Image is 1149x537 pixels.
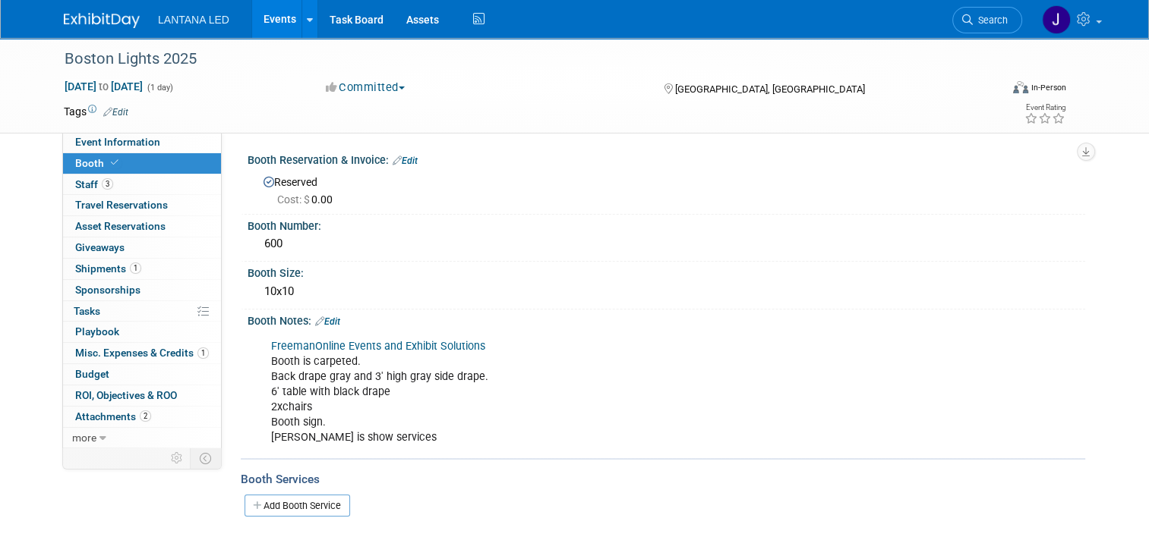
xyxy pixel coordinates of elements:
[130,262,141,274] span: 1
[75,262,141,275] span: Shipments
[63,174,221,195] a: Staff3
[64,80,144,93] span: [DATE] [DATE]
[72,432,96,444] span: more
[75,220,166,232] span: Asset Reservations
[158,14,229,26] span: LANTANA LED
[315,316,340,327] a: Edit
[248,215,1085,234] div: Booth Number:
[271,340,485,353] a: FreemanOnline Events and Exhibit Solutions
[1031,82,1066,93] div: In-Person
[75,157,122,169] span: Booth
[63,385,221,406] a: ROI, Objectives & ROO
[63,195,221,215] a: Travel Reservations
[59,46,981,73] div: Boston Lights 2025
[75,325,119,338] span: Playbook
[241,471,1085,488] div: Booth Services
[75,178,113,190] span: Staff
[191,448,222,468] td: Toggle Event Tabs
[675,83,865,95] span: [GEOGRAPHIC_DATA], [GEOGRAPHIC_DATA]
[197,347,209,359] span: 1
[96,80,111,93] span: to
[111,159,118,167] i: Booth reservation complete
[63,280,221,300] a: Sponsorships
[75,389,177,401] span: ROI, Objectives & ROO
[63,216,221,237] a: Asset Reservations
[248,309,1085,329] div: Booth Notes:
[75,199,168,211] span: Travel Reservations
[64,104,128,119] td: Tags
[1013,81,1028,93] img: Format-Inperson.png
[63,301,221,322] a: Tasks
[74,305,100,317] span: Tasks
[75,136,160,148] span: Event Information
[248,149,1085,168] div: Booth Reservation & Invoice:
[75,241,125,253] span: Giveaways
[64,13,140,28] img: ExhibitDay
[63,259,221,279] a: Shipments1
[918,79,1066,102] div: Event Format
[320,80,411,96] button: Committed
[277,193,339,206] span: 0.00
[259,232,1074,256] div: 600
[1024,104,1065,111] div: Event Rating
[146,83,173,93] span: (1 day)
[103,107,128,118] a: Edit
[973,14,1008,26] span: Search
[63,343,221,363] a: Misc. Expenses & Credits1
[63,407,221,427] a: Attachments2
[75,410,151,422] span: Attachments
[63,364,221,385] a: Budget
[393,155,418,166] a: Edit
[75,347,209,359] span: Misc. Expenses & Credits
[1042,5,1071,34] img: Jane Divis
[952,7,1022,33] a: Search
[245,495,350,517] a: Add Booth Service
[277,193,311,206] span: Cost: $
[63,322,221,342] a: Playbook
[260,331,923,454] div: Booth is carpeted. Back drape gray and 3' high gray side drape. 6' table with black drape 2xchair...
[140,410,151,422] span: 2
[63,237,221,258] a: Giveaways
[63,428,221,448] a: more
[75,368,109,380] span: Budget
[164,448,191,468] td: Personalize Event Tab Strip
[63,132,221,152] a: Event Information
[259,171,1074,207] div: Reserved
[102,178,113,190] span: 3
[63,153,221,174] a: Booth
[75,284,140,296] span: Sponsorships
[259,280,1074,303] div: 10x10
[248,262,1085,281] div: Booth Size:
